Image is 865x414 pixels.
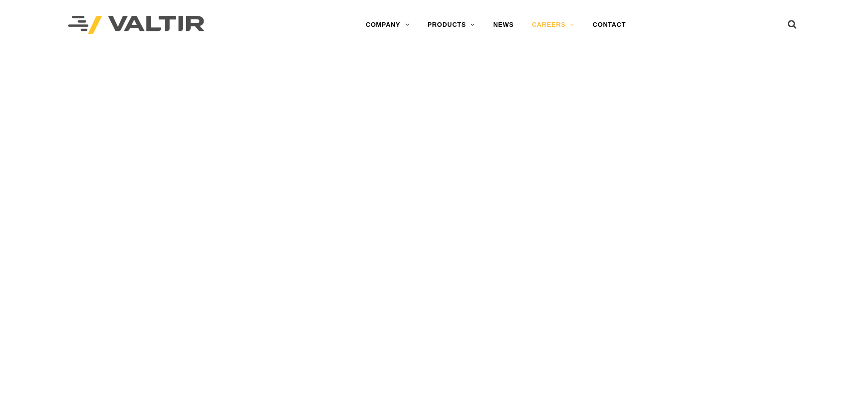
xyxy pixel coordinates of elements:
a: NEWS [484,16,523,34]
a: CAREERS [523,16,583,34]
a: COMPANY [356,16,418,34]
a: PRODUCTS [418,16,484,34]
a: CONTACT [583,16,635,34]
img: Valtir [68,16,204,35]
